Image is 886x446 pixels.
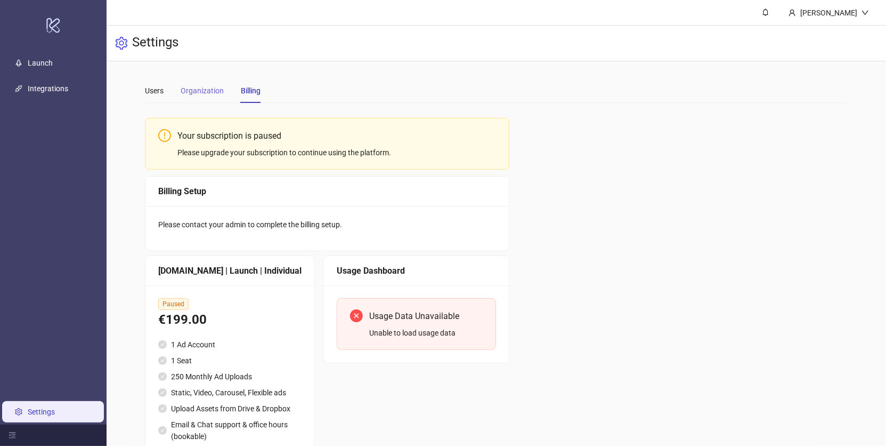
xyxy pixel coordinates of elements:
[158,355,302,367] li: 1 Seat
[9,432,16,439] span: menu-fold
[28,408,55,416] a: Settings
[145,85,164,97] div: Users
[369,327,483,339] div: Unable to load usage data
[796,7,861,19] div: [PERSON_NAME]
[132,34,178,52] h3: Settings
[861,9,869,17] span: down
[158,388,167,397] span: check-circle
[158,426,167,435] span: check-circle
[28,59,53,67] a: Launch
[158,340,167,349] span: check-circle
[158,371,302,383] li: 250 Monthly Ad Uploads
[158,356,167,365] span: check-circle
[158,264,302,277] div: [DOMAIN_NAME] | Launch | Individual
[350,309,363,322] span: close-circle
[158,129,171,142] span: exclamation-circle
[158,372,167,381] span: check-circle
[369,309,483,323] div: Usage Data Unavailable
[337,264,496,277] div: Usage Dashboard
[762,9,769,16] span: bell
[177,129,496,142] div: Your subscription is paused
[241,85,261,97] div: Billing
[28,84,68,93] a: Integrations
[115,37,128,50] span: setting
[158,387,302,399] li: Static, Video, Carousel, Flexible ads
[158,185,496,198] div: Billing Setup
[158,339,302,351] li: 1 Ad Account
[158,403,302,415] li: Upload Assets from Drive & Dropbox
[158,404,167,413] span: check-circle
[177,147,496,158] div: Please upgrade your subscription to continue using the platform.
[158,219,496,230] div: Please contact your admin to complete the billing setup.
[158,310,302,330] div: €199.00
[158,419,302,442] li: Email & Chat support & office hours (bookable)
[158,298,189,310] span: Paused
[181,85,224,97] div: Organization
[789,9,796,17] span: user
